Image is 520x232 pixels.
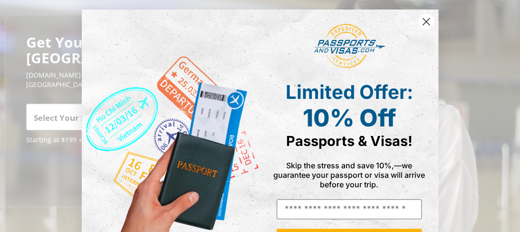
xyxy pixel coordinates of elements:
[418,13,434,30] button: Close dialog
[286,80,413,104] span: Limited Offer:
[273,161,425,189] span: Skip the stress and save 10%,—we guarantee your passport or visa will arrive before your trip.
[286,133,413,149] span: Passports & Visas!
[314,24,385,68] img: passports and visas
[303,104,396,132] span: 10% Off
